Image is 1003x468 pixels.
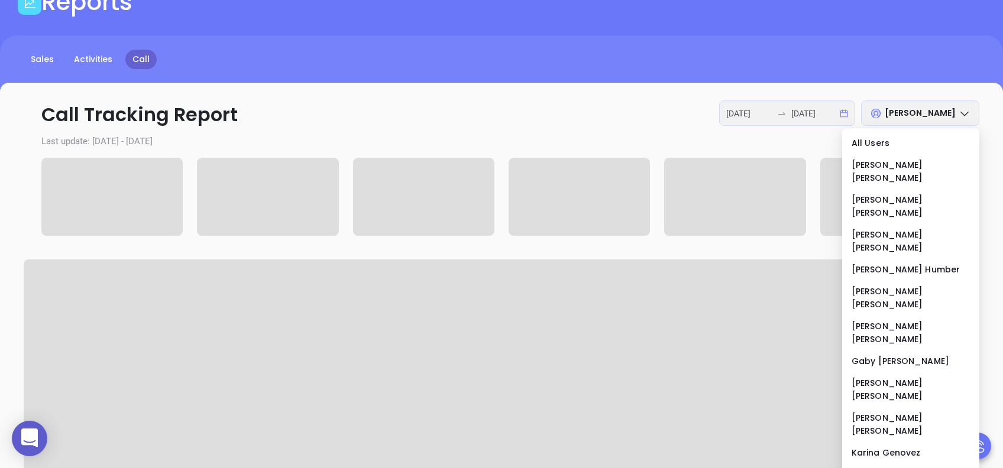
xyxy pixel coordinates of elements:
p: Call Tracking Report [24,100,979,129]
div: Gaby [PERSON_NAME] [852,355,970,368]
a: Call [125,50,157,69]
div: [PERSON_NAME] [PERSON_NAME] [852,411,970,437]
div: [PERSON_NAME] [PERSON_NAME] [852,193,970,219]
input: Start date [726,107,772,120]
div: All Users [852,136,970,149]
div: [PERSON_NAME] Humber [852,263,970,276]
div: [PERSON_NAME] [PERSON_NAME] [852,376,970,402]
span: swap-right [777,109,787,118]
input: End date [791,107,837,120]
p: Last update: [DATE] - [DATE] [24,135,979,148]
a: Sales [24,50,61,69]
span: to [777,109,787,118]
div: [PERSON_NAME] [PERSON_NAME] [852,320,970,346]
a: Activities [67,50,119,69]
span: [PERSON_NAME] [885,107,956,119]
div: Karina Genovez [852,446,970,459]
div: [PERSON_NAME] [PERSON_NAME] [852,285,970,311]
div: [PERSON_NAME] [PERSON_NAME] [852,158,970,184]
div: [PERSON_NAME] [PERSON_NAME] [852,228,970,254]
